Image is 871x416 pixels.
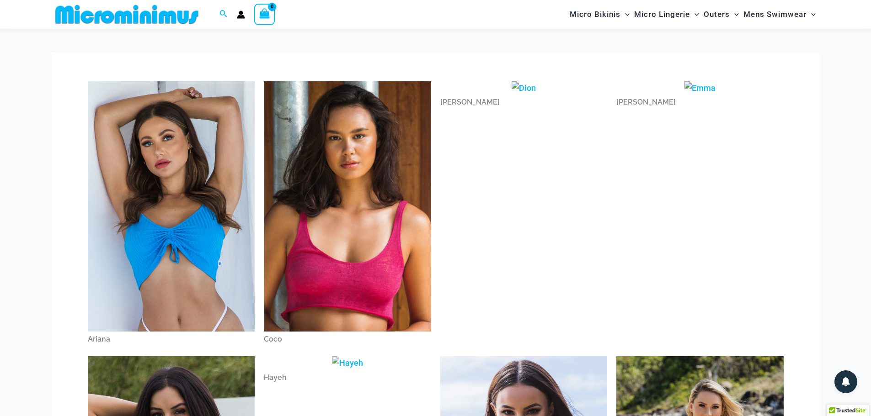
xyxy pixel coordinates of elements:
a: Search icon link [219,9,228,20]
span: Micro Bikinis [570,3,620,26]
img: Emma [684,81,716,95]
div: [PERSON_NAME] [616,95,784,110]
div: Ariana [88,332,255,347]
img: MM SHOP LOGO FLAT [52,4,202,25]
span: Menu Toggle [620,3,630,26]
div: [PERSON_NAME] [440,95,608,110]
a: Emma[PERSON_NAME] [616,81,784,111]
img: Dion [512,81,536,95]
span: Menu Toggle [690,3,699,26]
div: Hayeh [264,370,431,385]
span: Menu Toggle [730,3,739,26]
span: Mens Swimwear [743,3,807,26]
a: HayehHayeh [264,356,431,385]
a: OutersMenu ToggleMenu Toggle [701,3,741,26]
a: Account icon link [237,11,245,19]
a: CocoCoco [264,81,431,347]
span: Menu Toggle [807,3,816,26]
img: Coco [264,81,431,332]
a: Mens SwimwearMenu ToggleMenu Toggle [741,3,818,26]
nav: Site Navigation [566,1,820,27]
a: ArianaAriana [88,81,255,347]
a: Micro BikinisMenu ToggleMenu Toggle [567,3,632,26]
a: Micro LingerieMenu ToggleMenu Toggle [632,3,701,26]
span: Micro Lingerie [634,3,690,26]
a: View Shopping Cart, empty [254,4,275,25]
img: Hayeh [332,356,363,370]
a: Dion[PERSON_NAME] [440,81,608,111]
span: Outers [704,3,730,26]
div: Coco [264,332,431,347]
img: Ariana [88,81,255,332]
